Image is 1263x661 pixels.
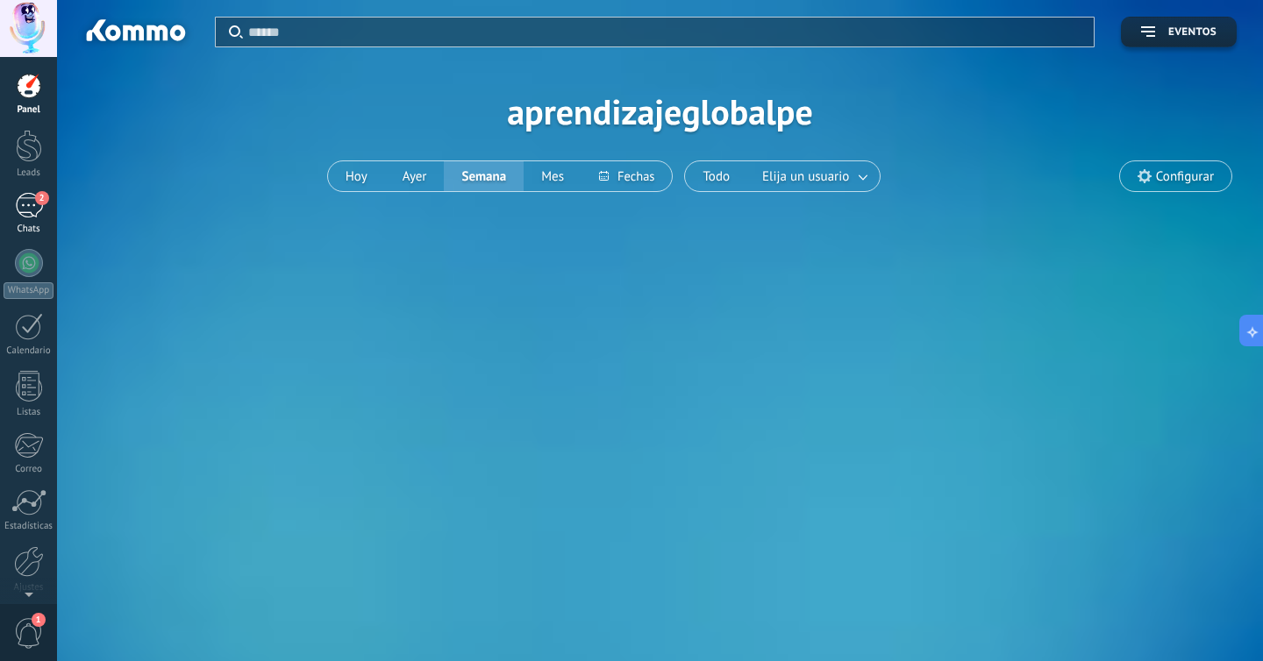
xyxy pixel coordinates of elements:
button: Eventos [1121,17,1237,47]
span: 1 [32,613,46,627]
button: Ayer [385,161,445,191]
button: Todo [685,161,747,191]
div: Chats [4,224,54,235]
div: Correo [4,464,54,475]
div: Estadísticas [4,521,54,532]
button: Fechas [582,161,672,191]
div: Leads [4,167,54,179]
span: Elija un usuario [759,165,853,188]
span: Configurar [1156,169,1214,184]
button: Hoy [328,161,385,191]
button: Mes [524,161,582,191]
span: 2 [35,191,49,205]
div: Listas [4,407,54,418]
span: Eventos [1168,26,1217,39]
button: Elija un usuario [747,161,880,191]
div: Panel [4,104,54,116]
div: Calendario [4,345,54,357]
div: WhatsApp [4,282,54,299]
button: Semana [444,161,524,191]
